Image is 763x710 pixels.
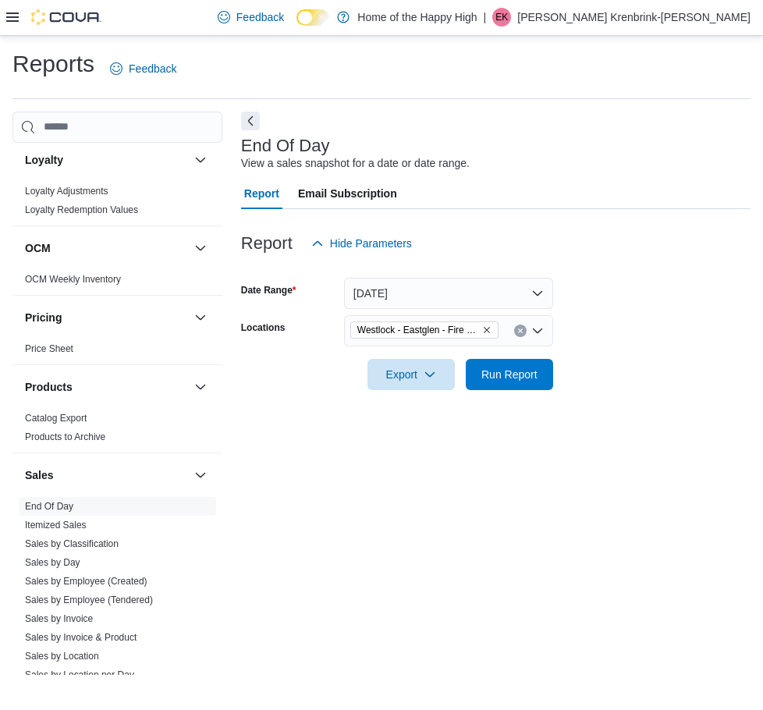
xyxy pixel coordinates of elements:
p: | [484,8,487,27]
a: Feedback [211,2,290,33]
p: Home of the Happy High [357,8,477,27]
button: Loyalty [191,151,210,169]
button: OCM [25,240,188,256]
span: Report [244,178,279,209]
span: Catalog Export [25,412,87,424]
input: Dark Mode [296,9,329,26]
p: [PERSON_NAME] Krenbrink-[PERSON_NAME] [517,8,751,27]
span: Products to Archive [25,431,105,443]
h3: Report [241,234,293,253]
button: Products [191,378,210,396]
a: Sales by Day [25,557,80,568]
label: Locations [241,321,286,334]
a: Sales by Location [25,651,99,662]
a: Sales by Invoice [25,613,93,624]
button: Next [241,112,260,130]
span: OCM Weekly Inventory [25,273,121,286]
a: Products to Archive [25,431,105,442]
img: Cova [31,9,101,25]
span: Loyalty Adjustments [25,185,108,197]
button: Export [367,359,455,390]
h3: Sales [25,467,54,483]
h3: Products [25,379,73,395]
a: Sales by Location per Day [25,669,134,680]
h3: End Of Day [241,137,330,155]
div: OCM [12,270,222,295]
span: Westlock - Eastglen - Fire & Flower [350,321,499,339]
span: Hide Parameters [330,236,412,251]
a: OCM Weekly Inventory [25,274,121,285]
div: Pricing [12,339,222,364]
span: EK [495,8,508,27]
button: Products [25,379,188,395]
button: Hide Parameters [305,228,418,259]
span: Sales by Day [25,556,80,569]
button: [DATE] [344,278,553,309]
span: Sales by Invoice & Product [25,631,137,644]
div: Emma Krenbrink-Elliott [492,8,511,27]
a: Sales by Employee (Created) [25,576,147,587]
h3: OCM [25,240,51,256]
a: Sales by Classification [25,538,119,549]
span: Sales by Employee (Created) [25,575,147,588]
span: Sales by Employee (Tendered) [25,594,153,606]
button: OCM [191,239,210,257]
div: Loyalty [12,182,222,225]
span: Price Sheet [25,343,73,355]
span: End Of Day [25,500,73,513]
span: Itemized Sales [25,519,87,531]
a: End Of Day [25,501,73,512]
button: Open list of options [531,325,544,337]
a: Loyalty Redemption Values [25,204,138,215]
span: Loyalty Redemption Values [25,204,138,216]
a: Catalog Export [25,413,87,424]
a: Price Sheet [25,343,73,354]
span: Sales by Location [25,650,99,662]
span: Export [377,359,445,390]
button: Loyalty [25,152,188,168]
span: Run Report [481,367,538,382]
button: Remove Westlock - Eastglen - Fire & Flower from selection in this group [482,325,492,335]
a: Feedback [104,53,183,84]
button: Pricing [25,310,188,325]
button: Clear input [514,325,527,337]
button: Sales [191,466,210,485]
a: Loyalty Adjustments [25,186,108,197]
a: Itemized Sales [25,520,87,531]
h1: Reports [12,48,94,80]
div: View a sales snapshot for a date or date range. [241,155,470,172]
a: Sales by Invoice & Product [25,632,137,643]
h3: Pricing [25,310,62,325]
span: Sales by Classification [25,538,119,550]
button: Run Report [466,359,553,390]
button: Sales [25,467,188,483]
button: Pricing [191,308,210,327]
span: Sales by Invoice [25,612,93,625]
a: Sales by Employee (Tendered) [25,595,153,605]
h3: Loyalty [25,152,63,168]
div: Products [12,409,222,453]
span: Sales by Location per Day [25,669,134,681]
span: Email Subscription [298,178,397,209]
span: Westlock - Eastglen - Fire & Flower [357,322,479,338]
span: Feedback [236,9,284,25]
span: Feedback [129,61,176,76]
label: Date Range [241,284,296,296]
